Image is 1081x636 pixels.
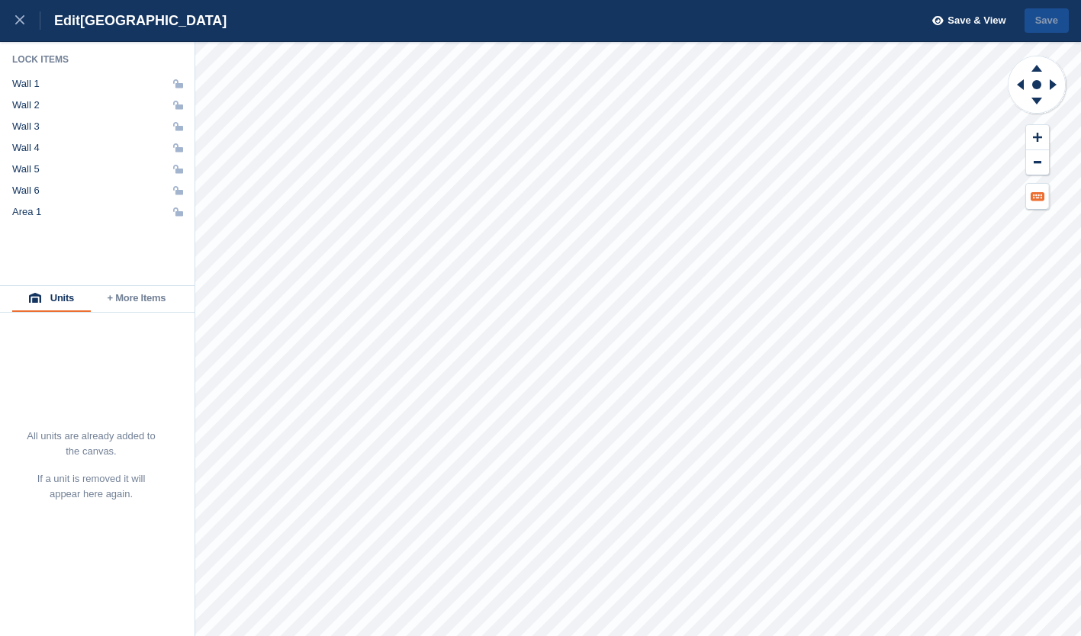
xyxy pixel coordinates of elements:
div: Area 1 [12,206,41,218]
button: Save & View [924,8,1006,34]
p: All units are already added to the canvas. [26,429,156,459]
button: + More Items [91,286,182,312]
div: Edit [GEOGRAPHIC_DATA] [40,11,227,30]
button: Save [1025,8,1069,34]
p: If a unit is removed it will appear here again. [26,471,156,502]
button: Keyboard Shortcuts [1026,184,1049,209]
div: Wall 6 [12,185,40,197]
button: Units [12,286,91,312]
div: Wall 3 [12,120,40,133]
div: Wall 5 [12,163,40,175]
div: Wall 4 [12,142,40,154]
div: Lock Items [12,53,183,66]
button: Zoom Out [1026,150,1049,175]
div: Wall 2 [12,99,40,111]
div: Wall 1 [12,78,40,90]
span: Save & View [947,13,1005,28]
button: Zoom In [1026,125,1049,150]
